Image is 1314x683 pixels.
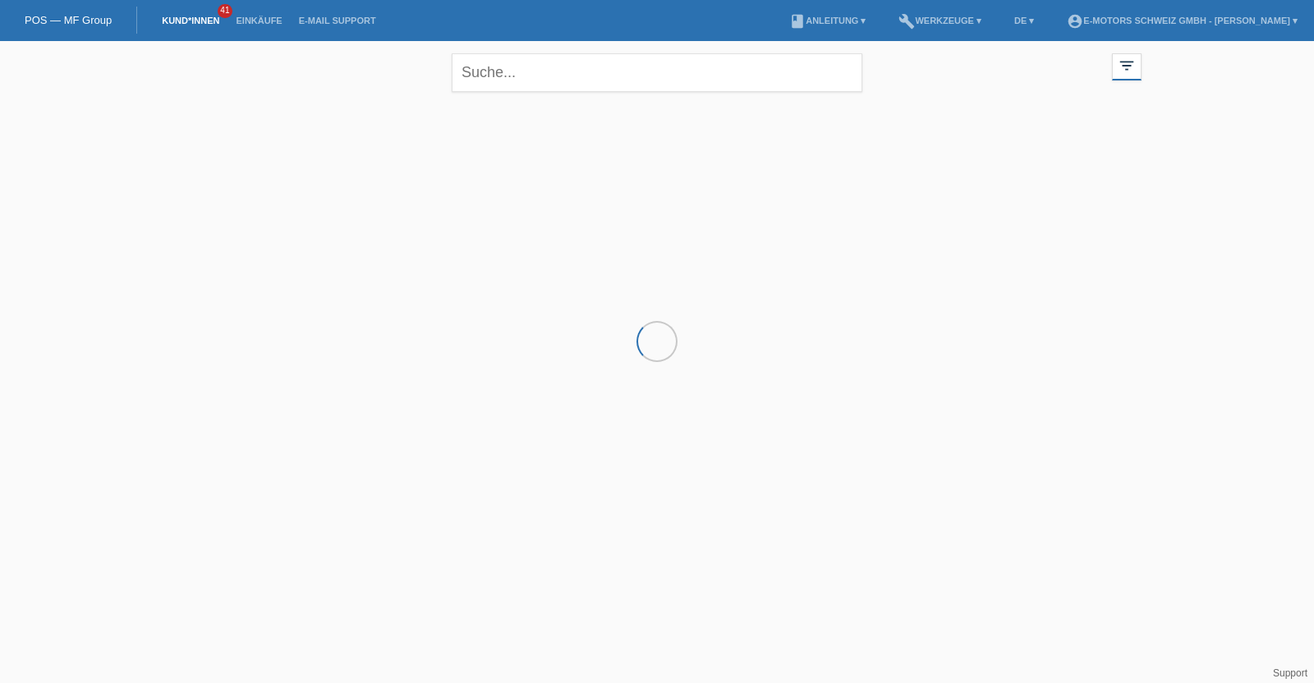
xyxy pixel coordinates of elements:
[25,14,112,26] a: POS — MF Group
[218,4,232,18] span: 41
[291,16,384,25] a: E-Mail Support
[1059,16,1306,25] a: account_circleE-Motors Schweiz GmbH - [PERSON_NAME] ▾
[789,13,806,30] i: book
[1067,13,1083,30] i: account_circle
[452,53,862,92] input: Suche...
[1118,57,1136,75] i: filter_list
[154,16,227,25] a: Kund*innen
[1006,16,1042,25] a: DE ▾
[890,16,990,25] a: buildWerkzeuge ▾
[898,13,915,30] i: build
[781,16,874,25] a: bookAnleitung ▾
[1273,667,1307,679] a: Support
[227,16,290,25] a: Einkäufe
